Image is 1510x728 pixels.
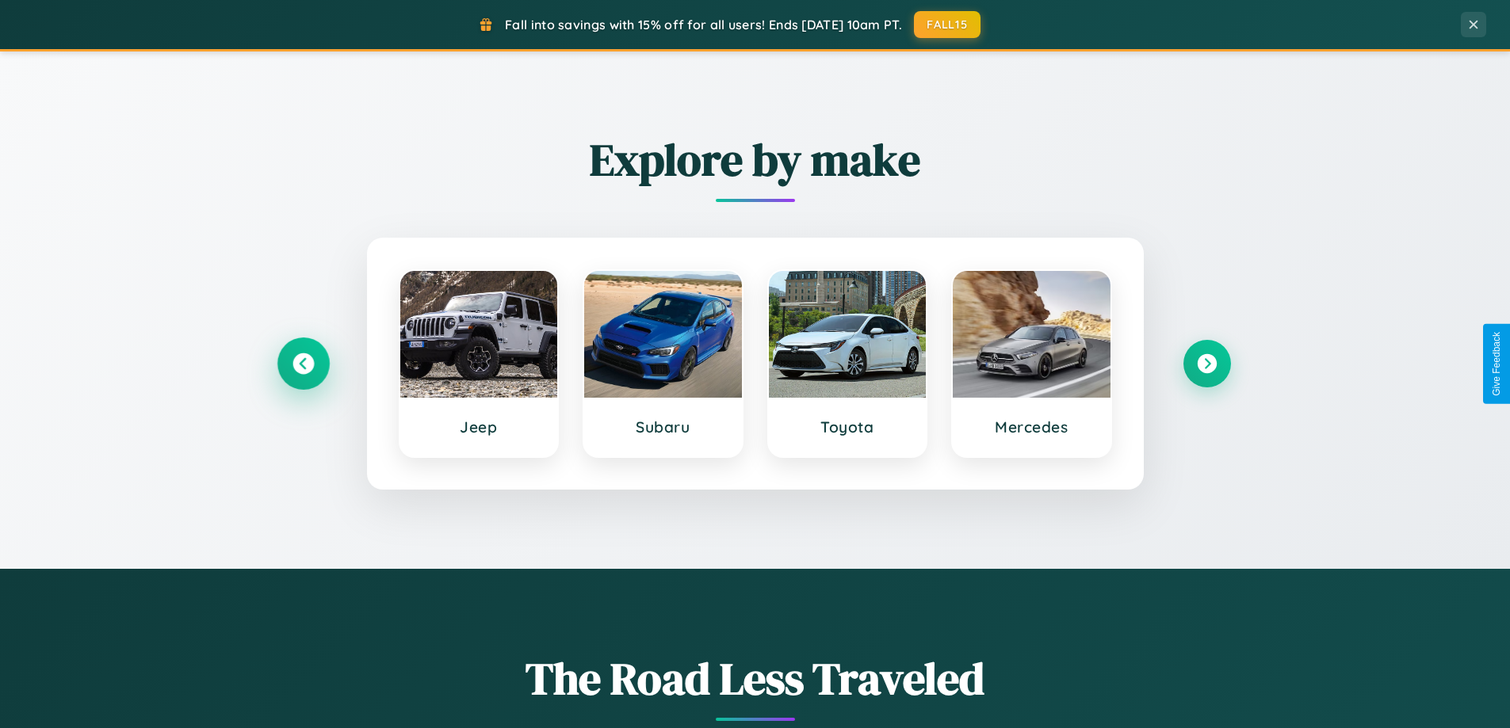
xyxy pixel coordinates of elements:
h3: Jeep [416,417,542,436]
h3: Subaru [600,417,726,436]
h1: The Road Less Traveled [280,648,1231,709]
h2: Explore by make [280,129,1231,190]
span: Fall into savings with 15% off for all users! Ends [DATE] 10am PT. [505,17,902,32]
h3: Mercedes [969,417,1095,436]
div: Give Feedback [1491,332,1502,396]
button: FALL15 [914,11,981,38]
h3: Toyota [785,417,911,436]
